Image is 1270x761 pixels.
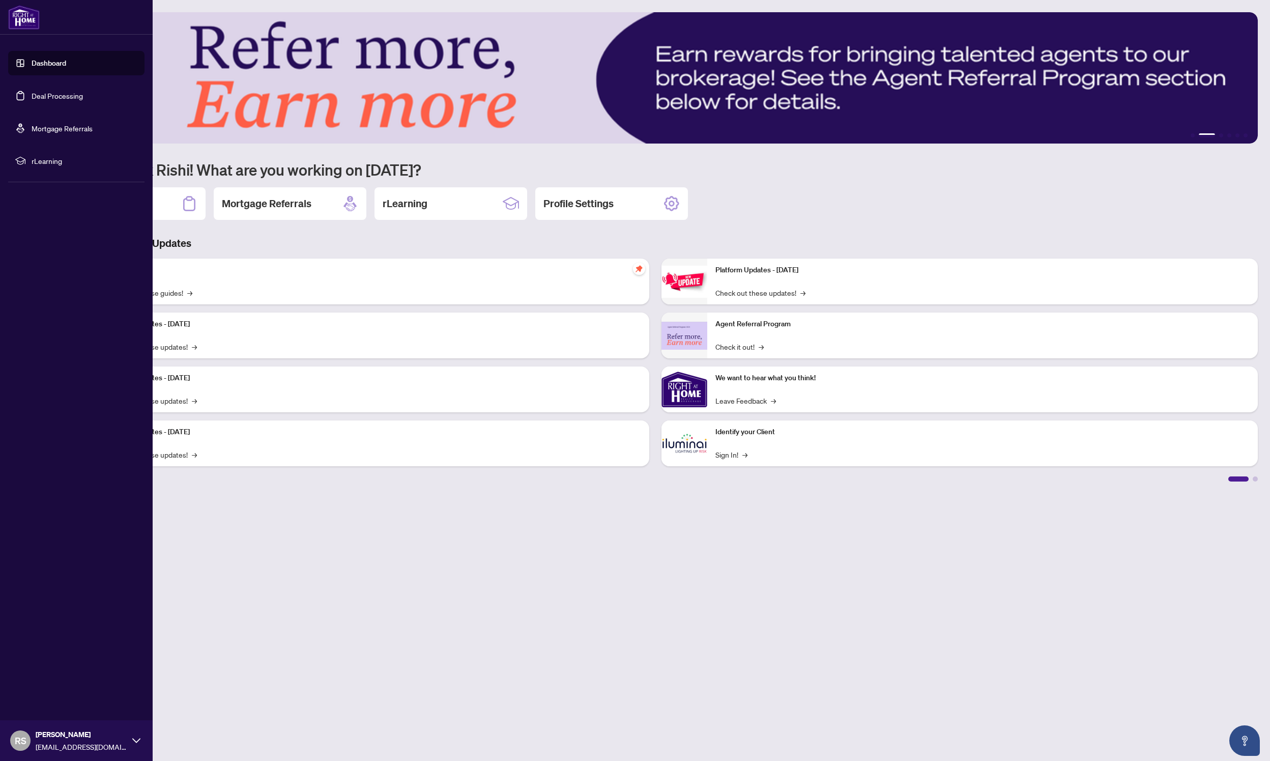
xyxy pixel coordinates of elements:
span: → [192,341,197,352]
span: RS [15,734,26,748]
button: 6 [1244,133,1248,137]
p: Self-Help [107,265,641,276]
h2: rLearning [383,196,427,211]
span: [EMAIL_ADDRESS][DOMAIN_NAME] [36,741,127,752]
p: Platform Updates - [DATE] [715,265,1250,276]
p: Platform Updates - [DATE] [107,319,641,330]
p: Identify your Client [715,427,1250,438]
p: Platform Updates - [DATE] [107,427,641,438]
img: Slide 1 [53,12,1258,144]
span: → [800,287,805,298]
span: → [192,449,197,460]
span: → [742,449,747,460]
h3: Brokerage & Industry Updates [53,236,1258,250]
img: Agent Referral Program [661,322,707,350]
a: Dashboard [32,59,66,68]
button: 3 [1219,133,1223,137]
a: Deal Processing [32,91,83,100]
h2: Mortgage Referrals [222,196,311,211]
button: 1 [1191,133,1195,137]
h1: Welcome back Rishi! What are you working on [DATE]? [53,160,1258,179]
button: Open asap [1229,725,1260,756]
span: → [759,341,764,352]
span: → [187,287,192,298]
p: Agent Referral Program [715,319,1250,330]
p: We want to hear what you think! [715,373,1250,384]
span: pushpin [633,263,645,275]
span: → [192,395,197,406]
img: Platform Updates - June 23, 2025 [661,266,707,298]
img: logo [8,5,40,30]
img: We want to hear what you think! [661,367,707,412]
a: Check out these updates!→ [715,287,805,298]
button: 4 [1227,133,1231,137]
a: Check it out!→ [715,341,764,352]
a: Leave Feedback→ [715,395,776,406]
a: Mortgage Referrals [32,124,93,133]
h2: Profile Settings [543,196,614,211]
button: 5 [1235,133,1239,137]
p: Platform Updates - [DATE] [107,373,641,384]
img: Identify your Client [661,420,707,466]
span: → [771,395,776,406]
span: [PERSON_NAME] [36,729,127,740]
button: 2 [1199,133,1215,137]
a: Sign In!→ [715,449,747,460]
span: rLearning [32,155,137,166]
